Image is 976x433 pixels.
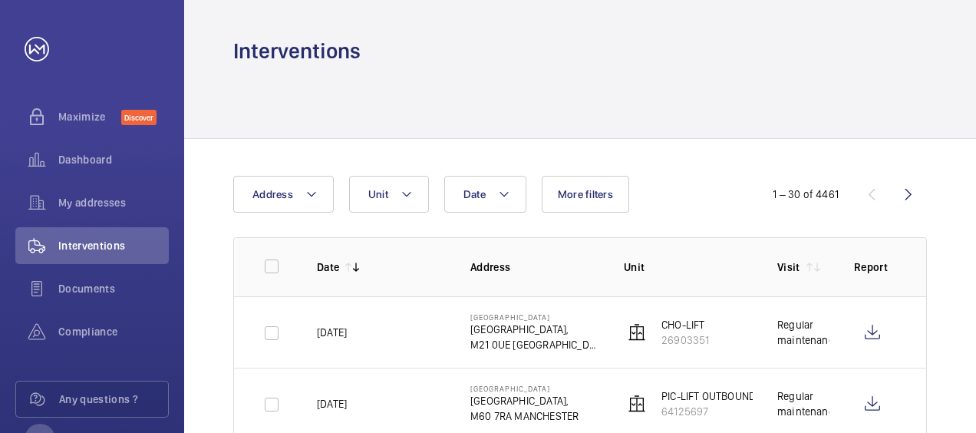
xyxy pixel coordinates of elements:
p: CHO-LIFT [661,317,709,332]
span: Unit [368,188,388,200]
p: [DATE] [317,325,347,340]
p: Visit [777,259,800,275]
p: Date [317,259,339,275]
p: PIC-LIFT OUTBOUND [661,388,756,404]
div: Regular maintenance [777,388,829,419]
span: Compliance [58,324,169,339]
p: Address [470,259,599,275]
div: 1 – 30 of 4461 [773,187,839,202]
img: elevator.svg [628,323,646,342]
p: M21 0UE [GEOGRAPHIC_DATA] [470,337,599,352]
button: Date [444,176,526,213]
span: Date [463,188,486,200]
p: Unit [624,259,753,275]
span: Maximize [58,109,121,124]
span: More filters [558,188,613,200]
p: M60 7RA MANCHESTER [470,408,579,424]
span: Documents [58,281,169,296]
p: Report [854,259,895,275]
span: Discover [121,110,157,125]
span: Dashboard [58,152,169,167]
img: elevator.svg [628,395,646,413]
h1: Interventions [233,37,361,65]
p: [GEOGRAPHIC_DATA] [470,384,579,393]
p: [GEOGRAPHIC_DATA] [470,312,599,322]
span: Address [252,188,293,200]
p: 26903351 [661,332,709,348]
button: Unit [349,176,429,213]
p: [GEOGRAPHIC_DATA], [470,322,599,337]
span: My addresses [58,195,169,210]
span: Any questions ? [59,392,168,407]
p: [GEOGRAPHIC_DATA], [470,393,579,408]
button: Address [233,176,334,213]
span: Interventions [58,238,169,253]
button: More filters [542,176,629,213]
div: Regular maintenance [777,317,829,348]
p: 64125697 [661,404,756,419]
p: [DATE] [317,396,347,412]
